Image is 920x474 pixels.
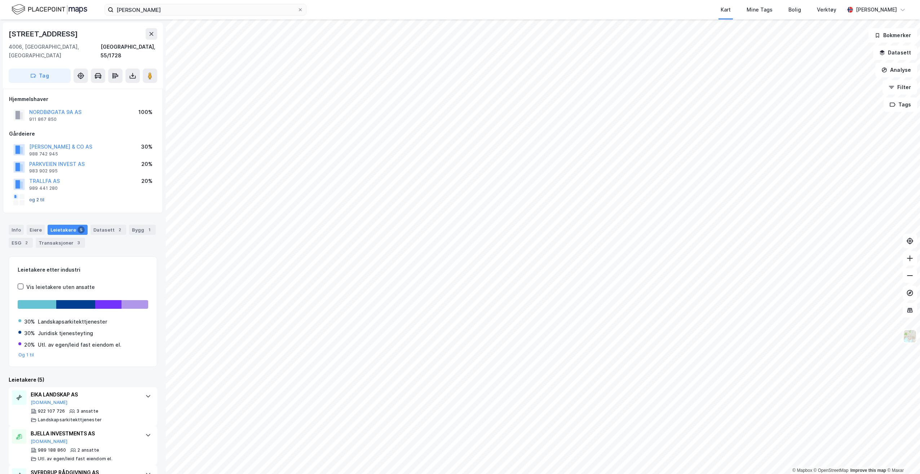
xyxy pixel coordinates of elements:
iframe: Chat Widget [884,439,920,474]
div: 1 [146,226,153,233]
div: Datasett [90,225,126,235]
img: logo.f888ab2527a4732fd821a326f86c7f29.svg [12,3,87,16]
div: 2 [116,226,123,233]
button: Analyse [875,63,917,77]
img: Z [903,329,917,343]
div: Gårdeiere [9,130,157,138]
div: Utl. av egen/leid fast eiendom el. [38,456,112,462]
div: Landskapsarkitekttjenester [38,417,102,423]
div: EIKA LANDSKAP AS [31,390,138,399]
div: 3 ansatte [76,408,98,414]
div: 988 742 945 [29,151,58,157]
div: ESG [9,238,33,248]
div: Leietakere etter industri [18,265,148,274]
div: [GEOGRAPHIC_DATA], 55/1728 [101,43,157,60]
div: Bygg [129,225,156,235]
div: Vis leietakere uten ansatte [26,283,95,291]
button: Filter [883,80,917,95]
div: 30% [24,317,35,326]
div: 20% [24,341,35,349]
div: Utl. av egen/leid fast eiendom el. [38,341,121,349]
button: Datasett [873,45,917,60]
div: 100% [138,108,152,117]
div: 30% [24,329,35,338]
div: Hjemmelshaver [9,95,157,104]
div: 922 107 726 [38,408,65,414]
div: 989 441 280 [29,185,58,191]
div: Eiere [27,225,45,235]
div: Transaksjoner [36,238,85,248]
div: 20% [141,160,152,168]
div: Leietakere (5) [9,376,157,384]
div: 2 [23,239,30,246]
div: [PERSON_NAME] [856,5,897,14]
button: Bokmerker [868,28,917,43]
div: 989 188 860 [38,447,66,453]
div: Landskapsarkitekttjenester [38,317,107,326]
div: 5 [78,226,85,233]
button: Tags [884,97,917,112]
div: Juridisk tjenesteyting [38,329,93,338]
div: Info [9,225,24,235]
button: [DOMAIN_NAME] [31,400,68,405]
div: Leietakere [48,225,88,235]
div: 911 867 850 [29,117,57,122]
div: 983 902 995 [29,168,58,174]
div: 3 [75,239,82,246]
input: Søk på adresse, matrikkel, gårdeiere, leietakere eller personer [114,4,297,15]
div: 2 ansatte [78,447,99,453]
div: 20% [141,177,152,185]
a: Mapbox [792,468,812,473]
a: Improve this map [850,468,886,473]
button: Tag [9,69,71,83]
button: [DOMAIN_NAME] [31,439,68,444]
div: Bolig [788,5,801,14]
div: Kontrollprogram for chat [884,439,920,474]
button: Og 1 til [18,352,34,358]
div: Mine Tags [747,5,773,14]
div: BJELLA INVESTMENTS AS [31,429,138,438]
a: OpenStreetMap [814,468,849,473]
div: 4006, [GEOGRAPHIC_DATA], [GEOGRAPHIC_DATA] [9,43,101,60]
div: Kart [721,5,731,14]
div: 30% [141,142,152,151]
div: Verktøy [817,5,836,14]
div: [STREET_ADDRESS] [9,28,79,40]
